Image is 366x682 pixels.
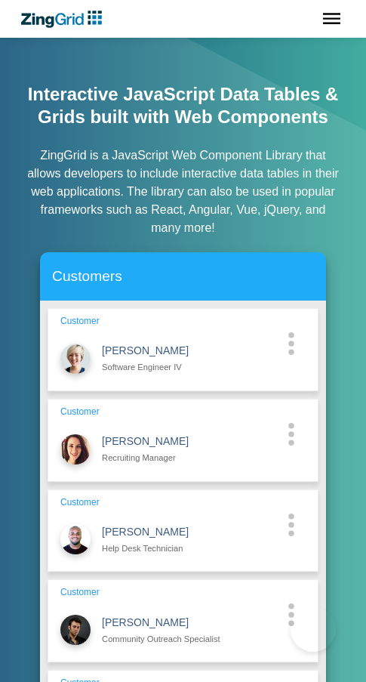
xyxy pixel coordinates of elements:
[291,606,336,652] iframe: Help Scout Beacon - Open
[102,614,295,632] div: [PERSON_NAME]
[24,147,342,237] p: ZingGrid is a JavaScript Web Component Library that allows developers to include interactive data...
[60,497,100,508] span: Customer
[102,342,295,360] div: [PERSON_NAME]
[60,587,100,597] span: Customer
[102,360,295,375] div: Software Engineer IV
[60,406,100,417] span: Customer
[60,316,100,326] span: Customer
[102,523,295,542] div: [PERSON_NAME]
[24,6,105,32] a: ZingChart Logo. Click to return to the homepage
[102,433,295,451] div: [PERSON_NAME]
[40,252,326,301] zg-caption: Customers
[102,451,295,465] div: Recruiting Manager
[102,632,295,647] div: Community Outreach Specialist
[102,542,295,556] div: Help Desk Technician
[24,83,342,128] h1: Interactive JavaScript Data Tables & Grids built with Web Components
